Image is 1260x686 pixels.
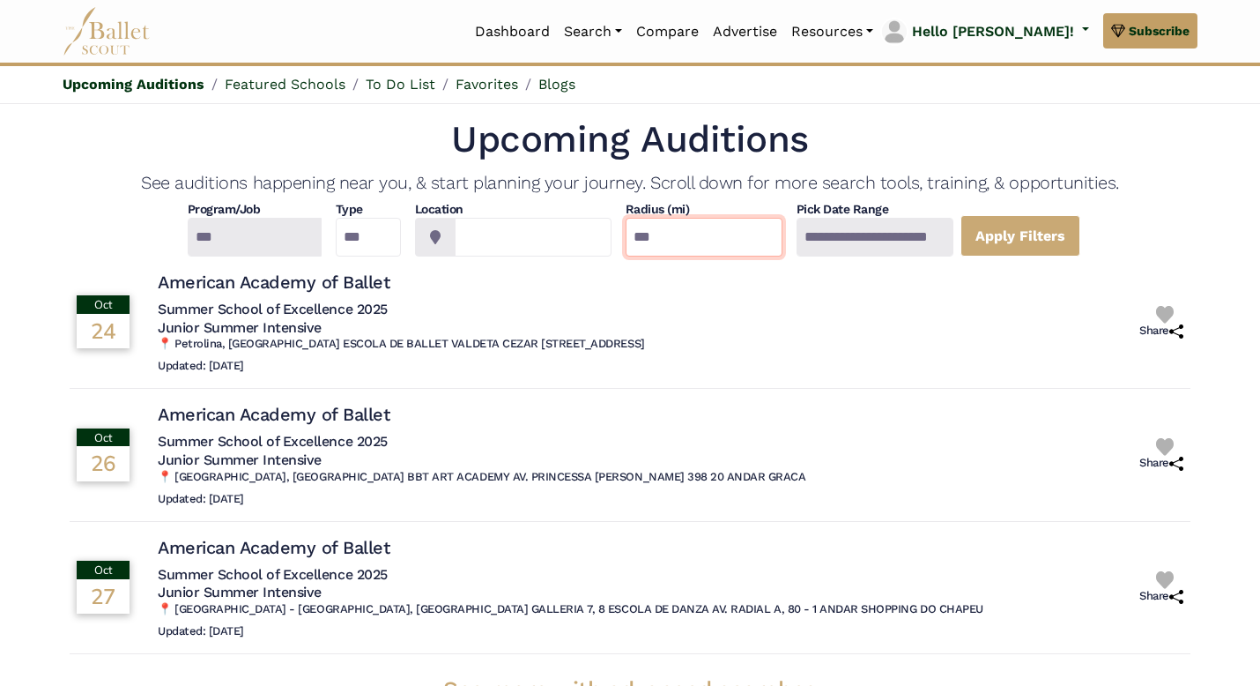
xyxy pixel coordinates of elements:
[880,18,1089,46] a: profile picture Hello [PERSON_NAME]!
[158,319,645,338] h5: Junior Summer Intensive
[415,201,611,219] h4: Location
[70,116,1190,164] h1: Upcoming Auditions
[225,76,345,93] a: Featured Schools
[158,624,983,639] h6: Updated: [DATE]
[912,20,1074,43] p: Hello [PERSON_NAME]!
[706,13,784,50] a: Advertise
[158,602,983,617] h6: 📍 [GEOGRAPHIC_DATA] - [GEOGRAPHIC_DATA], [GEOGRAPHIC_DATA] GALLERIA 7, 8 ESCOLA DE DANZA AV. RADI...
[77,429,130,446] div: Oct
[784,13,880,50] a: Resources
[63,76,204,93] a: Upcoming Auditions
[77,446,130,480] div: 26
[188,201,322,219] h4: Program/Job
[468,13,557,50] a: Dashboard
[960,215,1080,257] a: Apply Filters
[158,359,645,374] h6: Updated: [DATE]
[158,566,983,585] h5: Summer School of Excellence 2025
[77,295,130,313] div: Oct
[158,337,645,352] h6: 📍 Petrolina, [GEOGRAPHIC_DATA] ESCOLA DE BALLET VALDETA CEZAR [STREET_ADDRESS]
[629,13,706,50] a: Compare
[557,13,629,50] a: Search
[1139,456,1183,471] h6: Share
[538,76,575,93] a: Blogs
[1129,21,1190,41] span: Subscribe
[882,19,907,44] img: profile picture
[77,579,130,613] div: 27
[1139,589,1183,604] h6: Share
[158,584,983,602] h5: Junior Summer Intensive
[797,201,953,219] h4: Pick Date Range
[77,561,130,578] div: Oct
[158,470,806,485] h6: 📍 [GEOGRAPHIC_DATA], [GEOGRAPHIC_DATA] BBT ART ACADEMY AV. PRINCESSA [PERSON_NAME] 398 20 ANDAR G...
[158,451,806,470] h5: Junior Summer Intensive
[77,314,130,347] div: 24
[626,201,690,219] h4: Radius (mi)
[158,301,645,319] h5: Summer School of Excellence 2025
[456,76,518,93] a: Favorites
[158,433,806,451] h5: Summer School of Excellence 2025
[158,536,390,559] h4: American Academy of Ballet
[366,76,435,93] a: To Do List
[1103,13,1197,48] a: Subscribe
[158,492,806,507] h6: Updated: [DATE]
[70,171,1190,194] h4: See auditions happening near you, & start planning your journey. Scroll down for more search tool...
[1111,21,1125,41] img: gem.svg
[1139,324,1183,339] h6: Share
[158,403,390,426] h4: American Academy of Ballet
[158,271,390,294] h4: American Academy of Ballet
[336,201,401,219] h4: Type
[455,218,611,257] input: Location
